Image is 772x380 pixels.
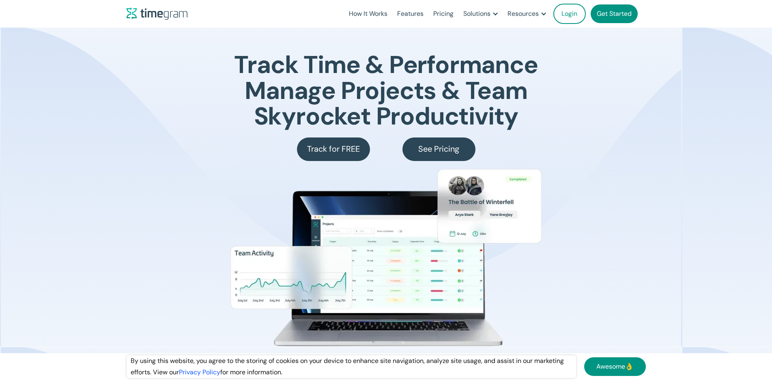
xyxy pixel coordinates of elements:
a: Get Started [591,4,638,23]
a: Privacy Policy [179,368,220,376]
div: Solutions [463,8,490,19]
a: See Pricing [402,137,475,161]
a: Track for FREE [297,137,370,161]
div: By using this website, you agree to the storing of cookies on your device to enhance site navigat... [127,355,576,378]
a: Awesome👌 [584,357,646,376]
a: Login [553,4,586,24]
div: Resources [507,8,539,19]
h1: Track Time & Performance Manage Projects & Team Skyrocket Productivity [234,52,538,129]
